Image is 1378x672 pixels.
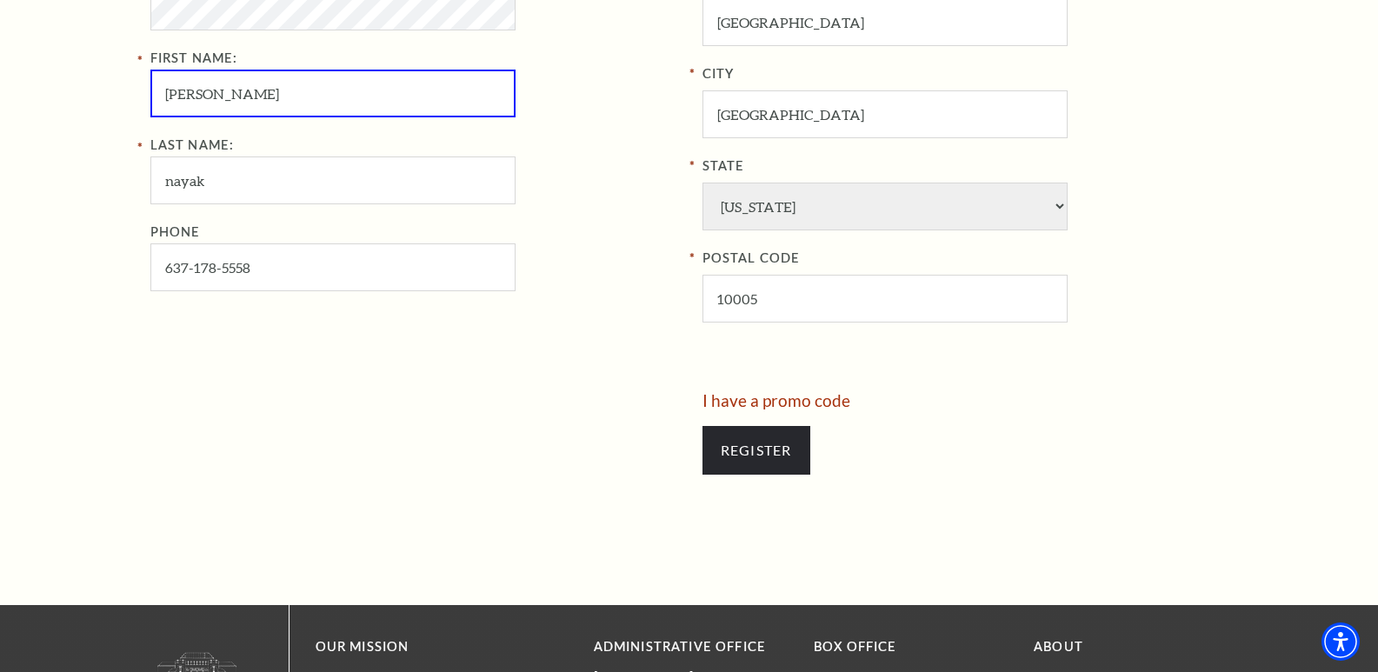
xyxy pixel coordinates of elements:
[1321,622,1360,661] div: Accessibility Menu
[702,275,1068,323] input: POSTAL CODE
[702,390,850,410] a: I have a promo code
[702,426,810,475] input: Submit button
[702,63,1228,85] label: City
[150,137,235,152] label: Last Name:
[702,90,1068,138] input: City
[316,636,533,658] p: OUR MISSION
[150,50,238,65] label: First Name:
[1034,639,1083,654] a: About
[702,156,1228,177] label: State
[814,636,1008,658] p: BOX OFFICE
[702,248,1228,269] label: POSTAL CODE
[150,224,201,239] label: Phone
[594,636,788,658] p: Administrative Office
